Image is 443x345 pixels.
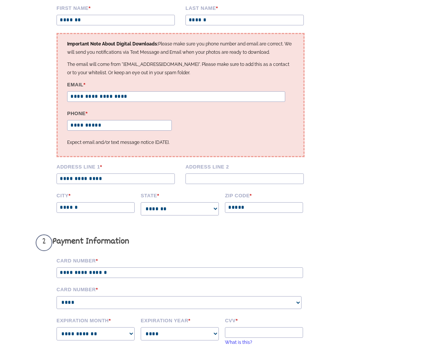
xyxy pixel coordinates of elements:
[67,109,176,116] label: Phone
[57,317,135,323] label: Expiration Month
[141,192,220,198] label: State
[57,286,314,292] label: Card Number
[57,192,135,198] label: City
[225,340,252,345] a: What is this?
[67,81,294,87] label: Email
[36,234,52,251] span: 2
[141,317,220,323] label: Expiration Year
[57,163,180,170] label: Address Line 1
[57,257,314,264] label: Card Number
[36,234,314,251] h3: Payment Information
[67,41,158,47] strong: Important Note About Digital Downloads:
[57,4,180,11] label: First Name
[185,4,309,11] label: Last name
[185,163,309,170] label: Address Line 2
[67,60,294,77] p: The email will come from "[EMAIL_ADDRESS][DOMAIN_NAME]". Please make sure to add this as a contac...
[67,40,294,56] p: Please make sure you phone number and email are correct. We will send you notifications via Text ...
[225,192,304,198] label: Zip code
[225,317,304,323] label: CVV
[67,138,294,147] p: Expect email and/or text message notice [DATE].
